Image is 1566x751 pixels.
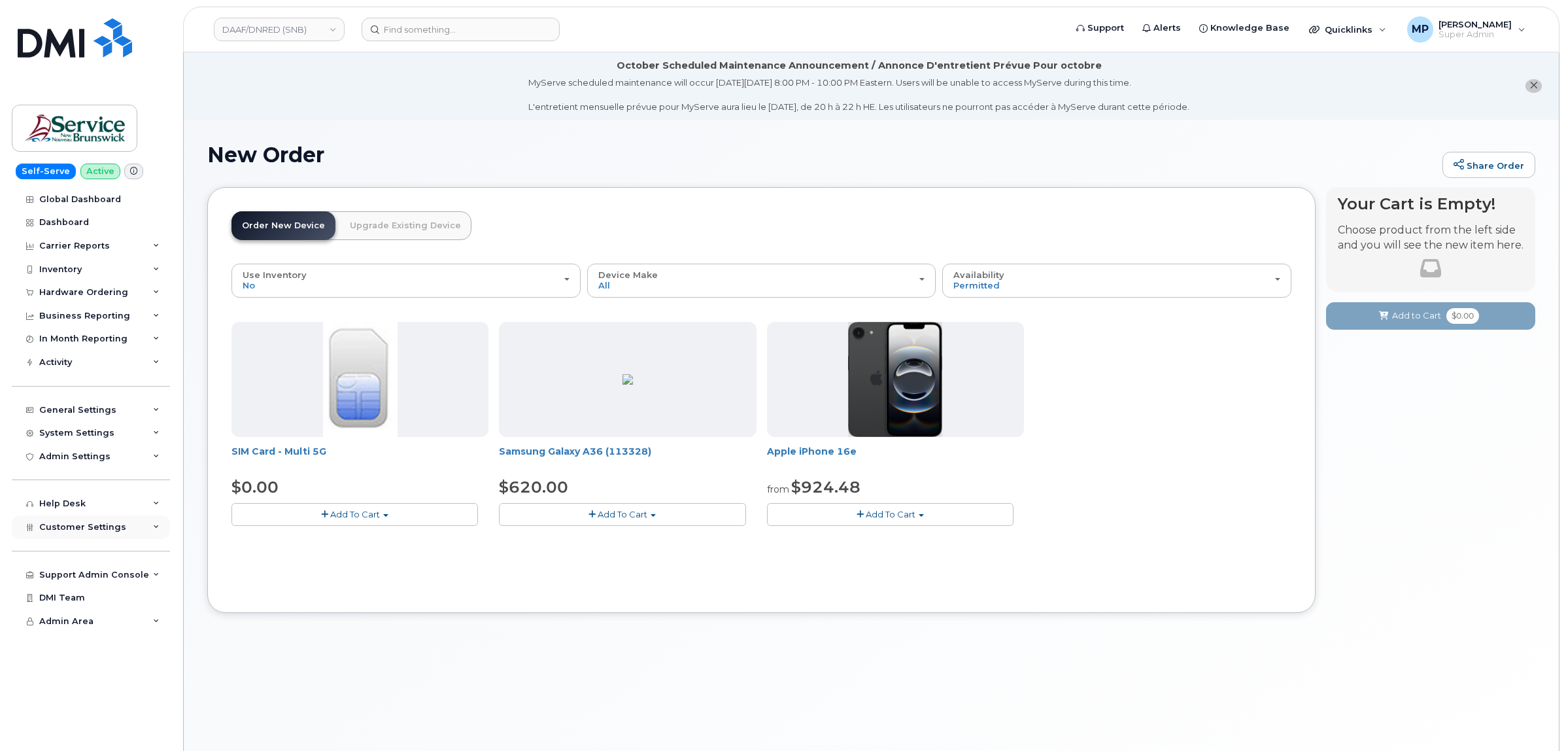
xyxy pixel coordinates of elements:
button: close notification [1525,79,1542,93]
span: Permitted [953,280,1000,290]
button: Device Make All [587,264,936,298]
img: 00D627D4-43E9-49B7-A367-2C99342E128C.jpg [323,322,398,437]
div: MyServe scheduled maintenance will occur [DATE][DATE] 8:00 PM - 10:00 PM Eastern. Users will be u... [528,77,1189,113]
span: $0.00 [1446,308,1479,324]
span: Add To Cart [598,509,647,519]
a: SIM Card - Multi 5G [231,445,326,457]
p: Choose product from the left side and you will see the new item here. [1338,223,1523,253]
span: All [598,280,610,290]
span: Add To Cart [866,509,915,519]
a: Order New Device [231,211,335,240]
button: Add To Cart [767,503,1013,526]
button: Availability Permitted [942,264,1291,298]
button: Add to Cart $0.00 [1326,302,1535,329]
span: Device Make [598,270,658,280]
button: Add To Cart [231,503,478,526]
div: Samsung Galaxy A36 (113328) [499,445,756,471]
div: SIM Card - Multi 5G [231,445,488,471]
a: Samsung Galaxy A36 (113328) [499,445,651,457]
span: $924.48 [791,478,860,497]
a: Upgrade Existing Device [339,211,471,240]
span: Availability [953,270,1004,280]
span: Add To Cart [330,509,380,519]
a: Apple iPhone 16e [767,445,857,457]
img: iphone16e.png [848,322,942,437]
button: Use Inventory No [231,264,581,298]
small: from [767,483,789,495]
span: Add to Cart [1392,309,1441,322]
div: Apple iPhone 16e [767,445,1024,471]
span: No [243,280,255,290]
h4: Your Cart is Empty! [1338,195,1523,213]
a: Share Order [1442,152,1535,178]
span: $0.00 [231,478,279,497]
h1: New Order [207,143,1436,166]
img: ED9FC9C2-4804-4D92-8A77-98887F1967E0.png [622,374,633,385]
div: October Scheduled Maintenance Announcement / Annonce D'entretient Prévue Pour octobre [617,59,1102,73]
button: Add To Cart [499,503,745,526]
span: $620.00 [499,478,568,497]
span: Use Inventory [243,270,307,280]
